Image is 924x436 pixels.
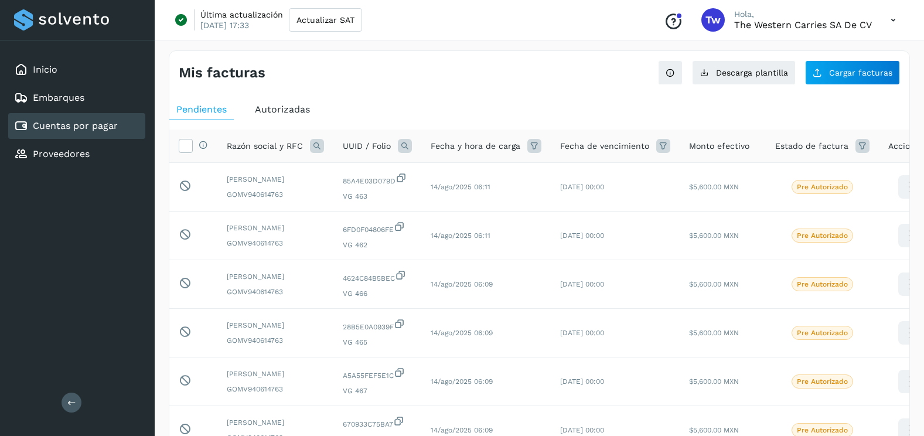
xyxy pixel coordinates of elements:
span: $5,600.00 MXN [689,280,739,288]
div: Proveedores [8,141,145,167]
span: Pendientes [176,104,227,115]
span: $5,600.00 MXN [689,377,739,386]
p: Pre Autorizado [797,377,848,386]
span: Fecha de vencimiento [560,140,649,152]
div: Inicio [8,57,145,83]
span: 14/ago/2025 06:11 [431,183,490,191]
span: 14/ago/2025 06:09 [431,426,493,434]
span: 28B5E0A0939F [343,318,412,332]
a: Proveedores [33,148,90,159]
span: [DATE] 00:00 [560,183,604,191]
span: 14/ago/2025 06:09 [431,280,493,288]
span: [PERSON_NAME] [227,369,324,379]
span: [DATE] 00:00 [560,329,604,337]
span: [PERSON_NAME] [227,320,324,331]
span: VG 466 [343,288,412,299]
p: The western carries SA de CV [734,19,872,30]
button: Cargar facturas [805,60,900,85]
p: Pre Autorizado [797,231,848,240]
span: [PERSON_NAME] [227,417,324,428]
span: VG 467 [343,386,412,396]
span: 85A4E03D079D [343,172,412,186]
a: Inicio [33,64,57,75]
span: VG 463 [343,191,412,202]
p: Pre Autorizado [797,329,848,337]
span: [PERSON_NAME] [227,174,324,185]
p: Hola, [734,9,872,19]
span: VG 462 [343,240,412,250]
span: 4624C84B5BEC [343,270,412,284]
span: Acciones [888,140,924,152]
p: Pre Autorizado [797,280,848,288]
span: Actualizar SAT [296,16,354,24]
p: [DATE] 17:33 [200,20,249,30]
span: GOMV940614763 [227,384,324,394]
span: GOMV940614763 [227,238,324,248]
span: [DATE] 00:00 [560,426,604,434]
span: [DATE] 00:00 [560,231,604,240]
span: $5,600.00 MXN [689,426,739,434]
button: Descarga plantilla [692,60,796,85]
span: GOMV940614763 [227,287,324,297]
a: Cuentas por pagar [33,120,118,131]
span: 6FD0F04806FE [343,221,412,235]
span: Estado de factura [775,140,848,152]
div: Embarques [8,85,145,111]
span: 14/ago/2025 06:09 [431,329,493,337]
span: A5A55FEF5E1C [343,367,412,381]
span: Cargar facturas [829,69,892,77]
span: Monto efectivo [689,140,749,152]
span: [PERSON_NAME] [227,223,324,233]
span: Descarga plantilla [716,69,788,77]
span: 14/ago/2025 06:11 [431,231,490,240]
span: $5,600.00 MXN [689,231,739,240]
span: GOMV940614763 [227,335,324,346]
button: Actualizar SAT [289,8,362,32]
span: $5,600.00 MXN [689,183,739,191]
h4: Mis facturas [179,64,265,81]
div: Cuentas por pagar [8,113,145,139]
p: Pre Autorizado [797,183,848,191]
span: Autorizadas [255,104,310,115]
a: Embarques [33,92,84,103]
span: [PERSON_NAME] [227,271,324,282]
span: [DATE] 00:00 [560,280,604,288]
span: $5,600.00 MXN [689,329,739,337]
span: VG 465 [343,337,412,348]
span: Razón social y RFC [227,140,303,152]
p: Pre Autorizado [797,426,848,434]
span: 670933C75BA7 [343,415,412,430]
span: Fecha y hora de carga [431,140,520,152]
span: [DATE] 00:00 [560,377,604,386]
span: UUID / Folio [343,140,391,152]
p: Última actualización [200,9,283,20]
span: GOMV940614763 [227,189,324,200]
span: 14/ago/2025 06:09 [431,377,493,386]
